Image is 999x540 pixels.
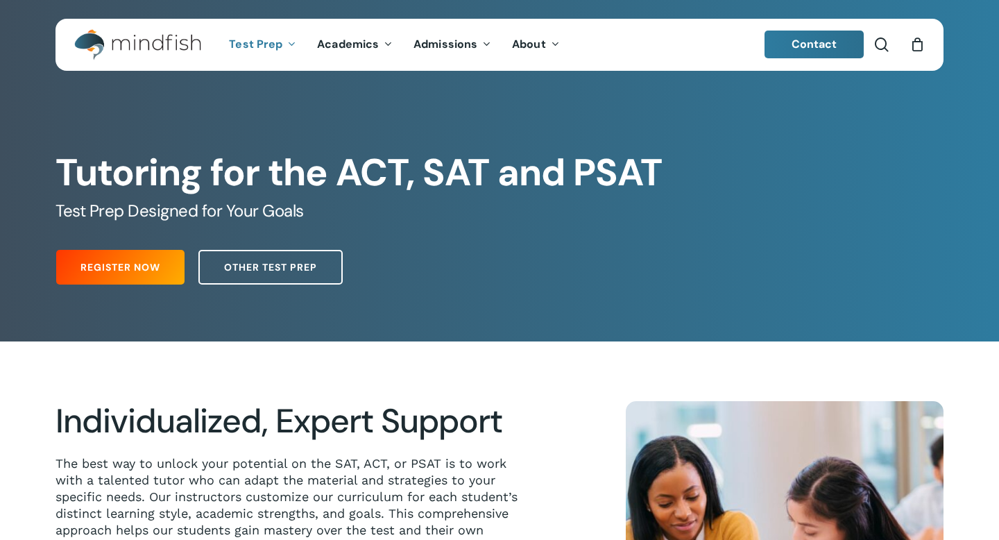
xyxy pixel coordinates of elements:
[910,37,925,52] a: Cart
[198,250,343,285] a: Other Test Prep
[219,19,570,71] nav: Main Menu
[502,39,570,51] a: About
[792,37,837,51] span: Contact
[55,200,943,222] h5: Test Prep Designed for Your Goals
[55,151,943,195] h1: Tutoring for the ACT, SAT and PSAT
[403,39,502,51] a: Admissions
[307,39,403,51] a: Academics
[80,260,160,274] span: Register Now
[512,37,546,51] span: About
[229,37,282,51] span: Test Prep
[55,19,943,71] header: Main Menu
[224,260,317,274] span: Other Test Prep
[56,250,185,285] a: Register Now
[765,31,864,58] a: Contact
[219,39,307,51] a: Test Prep
[55,401,529,441] h2: Individualized, Expert Support
[317,37,379,51] span: Academics
[413,37,477,51] span: Admissions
